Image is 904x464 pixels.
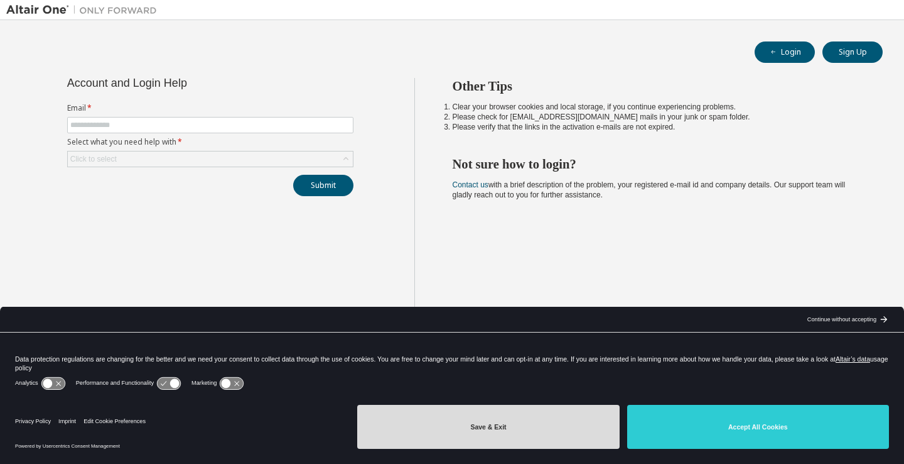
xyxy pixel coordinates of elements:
div: Click to select [70,154,117,164]
li: Please verify that the links in the activation e-mails are not expired. [453,122,861,132]
button: Sign Up [822,41,883,63]
a: Contact us [453,180,488,189]
li: Please check for [EMAIL_ADDRESS][DOMAIN_NAME] mails in your junk or spam folder. [453,112,861,122]
img: Altair One [6,4,163,16]
span: with a brief description of the problem, your registered e-mail id and company details. Our suppo... [453,180,846,199]
label: Select what you need help with [67,137,353,147]
button: Login [755,41,815,63]
h2: Other Tips [453,78,861,94]
div: Click to select [68,152,353,167]
h2: Not sure how to login? [453,156,861,172]
li: Clear your browser cookies and local storage, if you continue experiencing problems. [453,102,861,112]
div: Account and Login Help [67,78,296,88]
label: Email [67,103,353,113]
button: Submit [293,175,353,196]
